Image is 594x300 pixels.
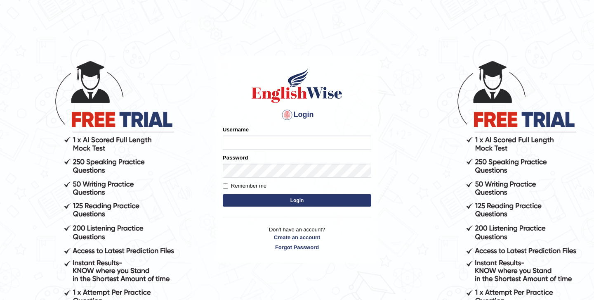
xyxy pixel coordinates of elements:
a: Create an account [223,233,371,241]
input: Remember me [223,183,228,189]
h4: Login [223,108,371,121]
button: Login [223,194,371,207]
label: Username [223,126,249,133]
label: Remember me [223,182,266,190]
img: Logo of English Wise sign in for intelligent practice with AI [250,67,344,104]
a: Forgot Password [223,243,371,251]
label: Password [223,154,248,162]
p: Don't have an account? [223,226,371,251]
